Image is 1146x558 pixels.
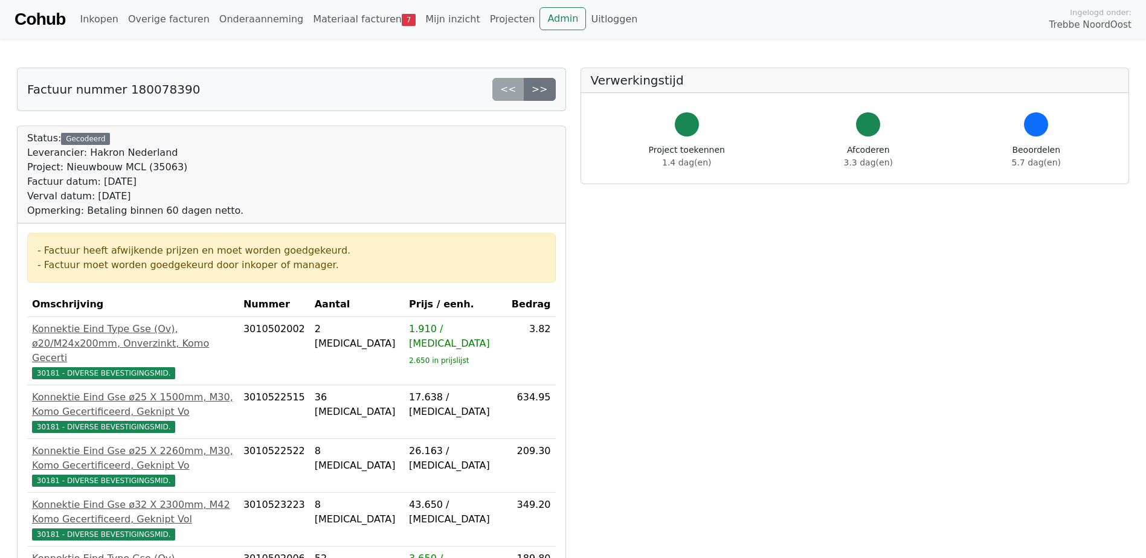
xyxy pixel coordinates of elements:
td: 3010522522 [239,439,310,493]
td: 349.20 [506,493,555,547]
span: 3.3 dag(en) [844,158,893,167]
span: 30181 - DIVERSE BEVESTIGINGSMID. [32,528,175,540]
div: - Factuur heeft afwijkende prijzen en moet worden goedgekeurd. [37,243,546,258]
a: Konnektie Eind Gse ø32 X 2300mm, M42 Komo Gecertificeerd, Geknipt Vol30181 - DIVERSE BEVESTIGINGS... [32,498,234,541]
a: Konnektie Eind Gse ø25 X 1500mm, M30, Komo Gecertificeerd, Geknipt Vo30181 - DIVERSE BEVESTIGINGS... [32,390,234,434]
div: Afcoderen [844,144,893,169]
a: Inkopen [75,7,123,31]
a: Uitloggen [586,7,642,31]
a: Overige facturen [123,7,214,31]
th: Omschrijving [27,292,239,317]
td: 3010523223 [239,493,310,547]
a: Admin [539,7,586,30]
span: 30181 - DIVERSE BEVESTIGINGSMID. [32,475,175,487]
div: Beoordelen [1012,144,1061,169]
td: 209.30 [506,439,555,493]
div: Konnektie Eind Gse ø25 X 2260mm, M30, Komo Gecertificeerd, Geknipt Vo [32,444,234,473]
h5: Factuur nummer 180078390 [27,82,200,97]
sub: 2.650 in prijslijst [409,356,469,365]
span: 30181 - DIVERSE BEVESTIGINGSMID. [32,421,175,433]
div: 8 [MEDICAL_DATA] [315,444,399,473]
div: Verval datum: [DATE] [27,189,243,204]
div: Project: Nieuwbouw MCL (35063) [27,160,243,175]
span: 1.4 dag(en) [662,158,711,167]
td: 3010502002 [239,317,310,385]
div: Konnektie Eind Type Gse (Ov), ø20/M24x200mm, Onverzinkt, Komo Gecerti [32,322,234,365]
td: 634.95 [506,385,555,439]
span: 30181 - DIVERSE BEVESTIGINGSMID. [32,367,175,379]
div: 2 [MEDICAL_DATA] [315,322,399,351]
div: Konnektie Eind Gse ø32 X 2300mm, M42 Komo Gecertificeerd, Geknipt Vol [32,498,234,527]
th: Nummer [239,292,310,317]
div: 1.910 / [MEDICAL_DATA] [409,322,501,351]
a: Konnektie Eind Type Gse (Ov), ø20/M24x200mm, Onverzinkt, Komo Gecerti30181 - DIVERSE BEVESTIGINGS... [32,322,234,380]
span: 5.7 dag(en) [1012,158,1061,167]
a: Konnektie Eind Gse ø25 X 2260mm, M30, Komo Gecertificeerd, Geknipt Vo30181 - DIVERSE BEVESTIGINGS... [32,444,234,487]
th: Aantal [310,292,404,317]
a: Materiaal facturen7 [308,7,420,31]
th: Bedrag [506,292,555,317]
span: Trebbe NoordOost [1049,18,1132,32]
a: Cohub [14,5,65,34]
div: 36 [MEDICAL_DATA] [315,390,399,419]
div: Project toekennen [649,144,725,169]
div: Konnektie Eind Gse ø25 X 1500mm, M30, Komo Gecertificeerd, Geknipt Vo [32,390,234,419]
h5: Verwerkingstijd [591,73,1119,88]
div: 43.650 / [MEDICAL_DATA] [409,498,501,527]
a: Projecten [485,7,540,31]
div: 8 [MEDICAL_DATA] [315,498,399,527]
div: - Factuur moet worden goedgekeurd door inkoper of manager. [37,258,546,272]
div: Opmerking: Betaling binnen 60 dagen netto. [27,204,243,218]
div: 17.638 / [MEDICAL_DATA] [409,390,501,419]
div: Factuur datum: [DATE] [27,175,243,189]
td: 3.82 [506,317,555,385]
a: Mijn inzicht [420,7,485,31]
a: Onderaanneming [214,7,308,31]
span: 7 [402,14,416,26]
div: Gecodeerd [61,133,110,145]
a: >> [524,78,556,101]
td: 3010522515 [239,385,310,439]
div: 26.163 / [MEDICAL_DATA] [409,444,501,473]
th: Prijs / eenh. [404,292,506,317]
span: Ingelogd onder: [1070,7,1132,18]
div: Leverancier: Hakron Nederland [27,146,243,160]
div: Status: [27,131,243,218]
